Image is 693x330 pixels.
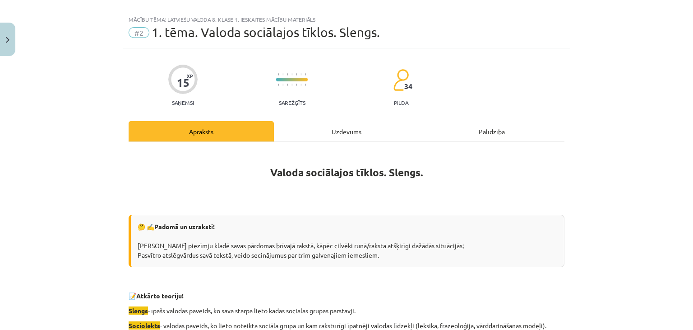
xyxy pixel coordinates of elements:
span: #2 [129,27,149,38]
img: icon-short-line-57e1e144782c952c97e751825c79c345078a6d821885a25fce030b3d8c18986b.svg [278,73,279,75]
img: icon-short-line-57e1e144782c952c97e751825c79c345078a6d821885a25fce030b3d8c18986b.svg [278,84,279,86]
span: XP [187,73,193,78]
img: students-c634bb4e5e11cddfef0936a35e636f08e4e9abd3cc4e673bd6f9a4125e45ecb1.svg [393,69,409,91]
img: icon-close-lesson-0947bae3869378f0d4975bcd49f059093ad1ed9edebbc8119c70593378902aed.svg [6,37,9,43]
img: icon-short-line-57e1e144782c952c97e751825c79c345078a6d821885a25fce030b3d8c18986b.svg [291,84,292,86]
div: Palīdzība [419,121,564,141]
img: icon-short-line-57e1e144782c952c97e751825c79c345078a6d821885a25fce030b3d8c18986b.svg [296,73,297,75]
p: pilda [394,99,408,106]
b: Padomā un uzraksti! [154,222,215,231]
img: icon-short-line-57e1e144782c952c97e751825c79c345078a6d821885a25fce030b3d8c18986b.svg [305,73,306,75]
span: 34 [404,82,412,90]
img: icon-short-line-57e1e144782c952c97e751825c79c345078a6d821885a25fce030b3d8c18986b.svg [300,84,301,86]
div: 🤔 ✍️ [PERSON_NAME] piezīmju kladē savas pārdomas brīvajā rakstā, kāpēc cilvēki runā/raksta atšķir... [129,215,564,267]
div: Uzdevums [274,121,419,141]
img: icon-short-line-57e1e144782c952c97e751825c79c345078a6d821885a25fce030b3d8c18986b.svg [282,73,283,75]
span: Slengs [129,306,148,315]
p: Saņemsi [168,99,198,106]
img: icon-short-line-57e1e144782c952c97e751825c79c345078a6d821885a25fce030b3d8c18986b.svg [287,84,288,86]
span: Sociolekts [129,321,160,330]
img: icon-short-line-57e1e144782c952c97e751825c79c345078a6d821885a25fce030b3d8c18986b.svg [300,73,301,75]
img: icon-short-line-57e1e144782c952c97e751825c79c345078a6d821885a25fce030b3d8c18986b.svg [282,84,283,86]
div: Mācību tēma: Latviešu valoda 8. klase 1. ieskaites mācību materiāls [129,16,564,23]
img: icon-short-line-57e1e144782c952c97e751825c79c345078a6d821885a25fce030b3d8c18986b.svg [287,73,288,75]
img: icon-short-line-57e1e144782c952c97e751825c79c345078a6d821885a25fce030b3d8c18986b.svg [291,73,292,75]
b: Atkārto teoriju! [136,292,184,300]
div: Apraksts [129,121,274,141]
strong: Valoda sociālajos tīklos. Slengs. [270,166,423,179]
img: icon-short-line-57e1e144782c952c97e751825c79c345078a6d821885a25fce030b3d8c18986b.svg [296,84,297,86]
p: 📝 [129,291,564,301]
img: icon-short-line-57e1e144782c952c97e751825c79c345078a6d821885a25fce030b3d8c18986b.svg [305,84,306,86]
p: - īpašs valodas paveids, ko savā starpā lieto kādas sociālas grupas pārstāvji. [129,306,564,316]
span: 1. tēma. Valoda sociālajos tīklos. Slengs. [152,25,380,40]
p: Sarežģīts [279,99,305,106]
div: 15 [177,76,189,89]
